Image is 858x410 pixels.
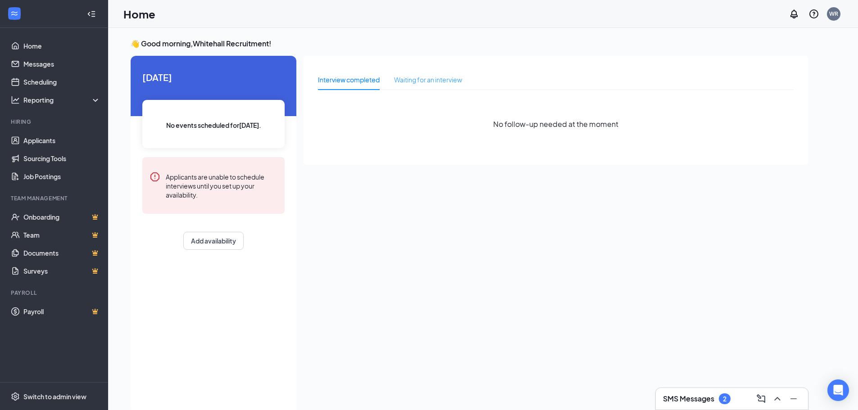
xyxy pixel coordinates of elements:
[318,75,380,85] div: Interview completed
[663,394,714,404] h3: SMS Messages
[827,379,849,401] div: Open Intercom Messenger
[394,75,462,85] div: Waiting for an interview
[11,194,99,202] div: Team Management
[23,131,100,149] a: Applicants
[11,289,99,297] div: Payroll
[150,171,160,182] svg: Error
[131,39,808,49] h3: 👋 Good morning, Whitehall Recruitment !
[23,392,86,401] div: Switch to admin view
[11,118,99,126] div: Hiring
[11,95,20,104] svg: Analysis
[493,118,618,130] span: No follow-up needed at the moment
[23,55,100,73] a: Messages
[23,149,100,167] a: Sourcing Tools
[23,244,100,262] a: DocumentsCrown
[166,171,277,199] div: Applicants are unable to schedule interviews until you set up your availability.
[166,120,261,130] span: No events scheduled for [DATE] .
[23,208,100,226] a: OnboardingCrown
[788,393,799,404] svg: Minimize
[10,9,19,18] svg: WorkstreamLogo
[770,392,785,406] button: ChevronUp
[23,95,101,104] div: Reporting
[756,393,767,404] svg: ComposeMessage
[142,70,285,84] span: [DATE]
[23,302,100,320] a: PayrollCrown
[23,37,100,55] a: Home
[754,392,768,406] button: ComposeMessage
[789,9,799,19] svg: Notifications
[808,9,819,19] svg: QuestionInfo
[23,73,100,91] a: Scheduling
[23,226,100,244] a: TeamCrown
[23,262,100,280] a: SurveysCrown
[723,395,726,403] div: 2
[786,392,801,406] button: Minimize
[23,167,100,185] a: Job Postings
[123,6,155,22] h1: Home
[183,232,244,250] button: Add availability
[829,10,838,18] div: WR
[87,9,96,18] svg: Collapse
[11,392,20,401] svg: Settings
[772,393,783,404] svg: ChevronUp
